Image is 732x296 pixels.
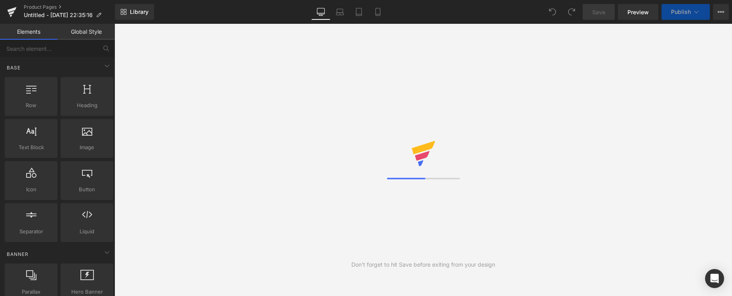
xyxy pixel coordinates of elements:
span: Icon [7,185,55,194]
span: Separator [7,227,55,236]
span: Save [592,8,605,16]
a: Desktop [311,4,330,20]
span: Library [130,8,149,15]
span: Publish [671,9,691,15]
span: Heading [63,101,111,110]
span: Row [7,101,55,110]
span: Banner [6,250,29,258]
a: Mobile [368,4,387,20]
div: Don't forget to hit Save before exiting from your design [351,260,495,269]
span: Hero Banner [63,288,111,296]
span: Text Block [7,143,55,152]
span: Image [63,143,111,152]
span: Preview [627,8,649,16]
a: Laptop [330,4,349,20]
button: Publish [661,4,710,20]
span: Untitled - [DATE] 22:35:16 [24,12,93,18]
button: Undo [545,4,560,20]
span: Button [63,185,111,194]
span: Parallax [7,288,55,296]
a: Tablet [349,4,368,20]
a: Product Pages [24,4,115,10]
a: New Library [115,4,154,20]
button: More [713,4,729,20]
a: Preview [618,4,658,20]
span: Base [6,64,21,71]
span: Liquid [63,227,111,236]
button: Redo [564,4,579,20]
a: Global Style [57,24,115,40]
div: Open Intercom Messenger [705,269,724,288]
